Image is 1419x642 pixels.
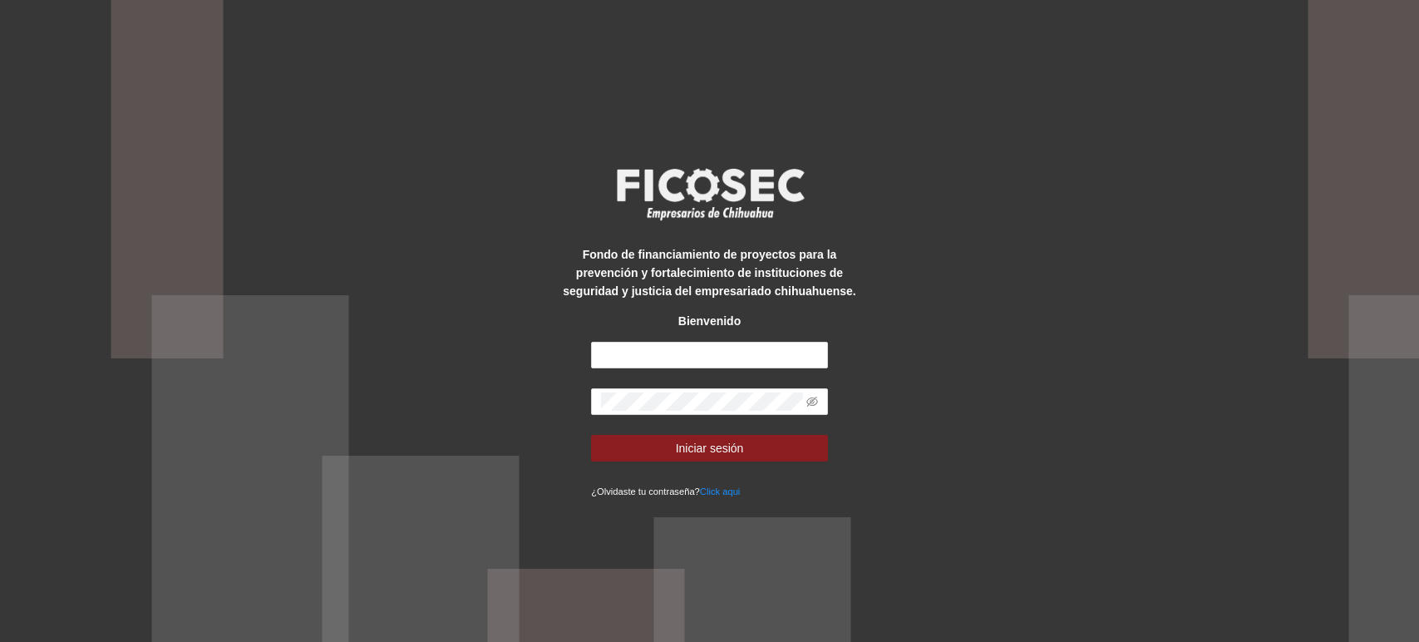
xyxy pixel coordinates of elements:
button: Iniciar sesión [591,435,828,462]
small: ¿Olvidaste tu contraseña? [591,486,740,496]
span: Iniciar sesión [676,439,744,457]
strong: Fondo de financiamiento de proyectos para la prevención y fortalecimiento de instituciones de seg... [563,248,855,298]
img: logo [606,163,814,225]
a: Click aqui [700,486,741,496]
strong: Bienvenido [678,314,741,328]
span: eye-invisible [806,396,818,407]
